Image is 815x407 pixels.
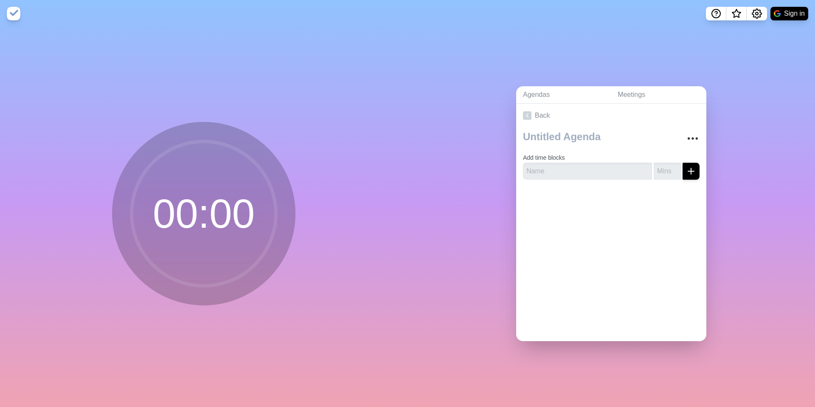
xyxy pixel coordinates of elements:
[770,7,808,20] button: Sign in
[747,7,767,20] button: Settings
[706,7,726,20] button: Help
[516,104,706,127] a: Back
[7,7,20,20] img: timeblocks logo
[523,154,565,161] label: Add time blocks
[654,163,681,180] input: Mins
[726,7,747,20] button: What’s new
[774,10,781,17] img: google logo
[523,163,652,180] input: Name
[611,86,706,104] a: Meetings
[516,86,611,104] a: Agendas
[684,130,701,147] button: More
